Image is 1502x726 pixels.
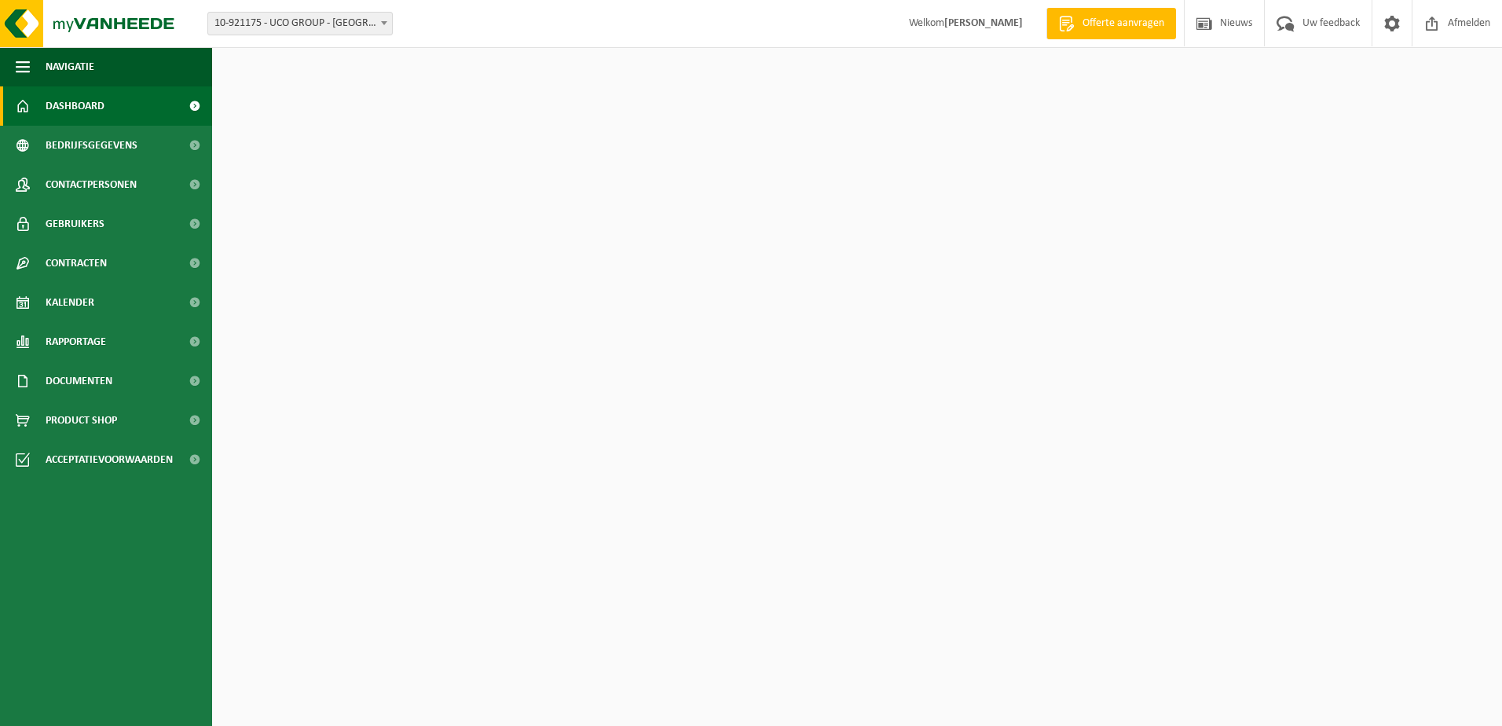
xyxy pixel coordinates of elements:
span: Dashboard [46,86,104,126]
span: Acceptatievoorwaarden [46,440,173,479]
span: 10-921175 - UCO GROUP - BRUGGE [207,12,393,35]
span: Contactpersonen [46,165,137,204]
span: Navigatie [46,47,94,86]
span: Documenten [46,361,112,401]
span: Kalender [46,283,94,322]
a: Offerte aanvragen [1046,8,1176,39]
span: Product Shop [46,401,117,440]
span: 10-921175 - UCO GROUP - BRUGGE [208,13,392,35]
strong: [PERSON_NAME] [944,17,1023,29]
span: Bedrijfsgegevens [46,126,137,165]
span: Rapportage [46,322,106,361]
span: Offerte aanvragen [1079,16,1168,31]
span: Gebruikers [46,204,104,244]
span: Contracten [46,244,107,283]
